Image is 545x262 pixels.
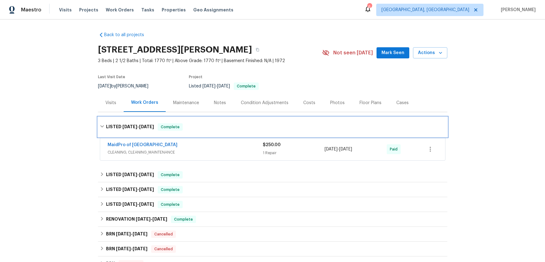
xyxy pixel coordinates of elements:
[106,230,147,238] h6: BRN
[98,242,447,256] div: BRN [DATE]-[DATE]Cancelled
[122,125,137,129] span: [DATE]
[152,231,175,237] span: Cancelled
[98,47,252,53] h2: [STREET_ADDRESS][PERSON_NAME]
[139,125,154,129] span: [DATE]
[136,217,167,221] span: -
[158,187,182,193] span: Complete
[98,75,125,79] span: Last Visit Date
[330,100,345,106] div: Photos
[381,7,469,13] span: [GEOGRAPHIC_DATA], [GEOGRAPHIC_DATA]
[152,246,175,252] span: Cancelled
[498,7,536,13] span: [PERSON_NAME]
[122,125,154,129] span: -
[189,75,202,79] span: Project
[141,8,154,12] span: Tasks
[390,146,400,152] span: Paid
[263,143,281,147] span: $250.00
[108,149,263,155] span: CLEANING, CLEANING_MAINTENANCE
[158,124,182,130] span: Complete
[381,49,404,57] span: Mark Seen
[106,201,154,208] h6: LISTED
[360,100,381,106] div: Floor Plans
[122,202,154,206] span: -
[413,47,447,59] button: Actions
[108,143,177,147] a: MaidPro of [GEOGRAPHIC_DATA]
[116,247,131,251] span: [DATE]
[116,232,131,236] span: [DATE]
[98,58,322,64] span: 3 Beds | 2 1/2 Baths | Total: 1770 ft² | Above Grade: 1770 ft² | Basement Finished: N/A | 1972
[173,100,199,106] div: Maintenance
[116,247,147,251] span: -
[122,172,137,177] span: [DATE]
[122,172,154,177] span: -
[252,44,263,55] button: Copy Address
[79,7,98,13] span: Projects
[59,7,72,13] span: Visits
[21,7,41,13] span: Maestro
[241,100,288,106] div: Condition Adjustments
[106,186,154,193] h6: LISTED
[133,247,147,251] span: [DATE]
[98,82,156,90] div: by [PERSON_NAME]
[339,147,352,151] span: [DATE]
[106,245,147,253] h6: BRN
[98,197,447,212] div: LISTED [DATE]-[DATE]Complete
[98,227,447,242] div: BRN [DATE]-[DATE]Cancelled
[133,232,147,236] span: [DATE]
[98,167,447,182] div: LISTED [DATE]-[DATE]Complete
[131,99,158,106] div: Work Orders
[333,50,373,56] span: Not seen [DATE]
[202,84,230,88] span: -
[172,216,195,222] span: Complete
[214,100,226,106] div: Notes
[98,84,111,88] span: [DATE]
[202,84,215,88] span: [DATE]
[98,117,447,137] div: LISTED [DATE]-[DATE]Complete
[106,216,167,223] h6: RENOVATION
[106,171,154,179] h6: LISTED
[263,150,325,156] div: 1 Repair
[122,187,137,192] span: [DATE]
[325,146,352,152] span: -
[98,212,447,227] div: RENOVATION [DATE]-[DATE]Complete
[98,32,157,38] a: Back to all projects
[234,84,258,88] span: Complete
[105,100,116,106] div: Visits
[193,7,233,13] span: Geo Assignments
[377,47,409,59] button: Mark Seen
[106,123,154,131] h6: LISTED
[106,7,134,13] span: Work Orders
[139,202,154,206] span: [DATE]
[139,187,154,192] span: [DATE]
[122,187,154,192] span: -
[139,172,154,177] span: [DATE]
[158,201,182,208] span: Complete
[116,232,147,236] span: -
[136,217,151,221] span: [DATE]
[367,4,372,10] div: 6
[325,147,338,151] span: [DATE]
[396,100,409,106] div: Cases
[152,217,167,221] span: [DATE]
[162,7,186,13] span: Properties
[122,202,137,206] span: [DATE]
[418,49,442,57] span: Actions
[189,84,259,88] span: Listed
[217,84,230,88] span: [DATE]
[303,100,315,106] div: Costs
[98,182,447,197] div: LISTED [DATE]-[DATE]Complete
[158,172,182,178] span: Complete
